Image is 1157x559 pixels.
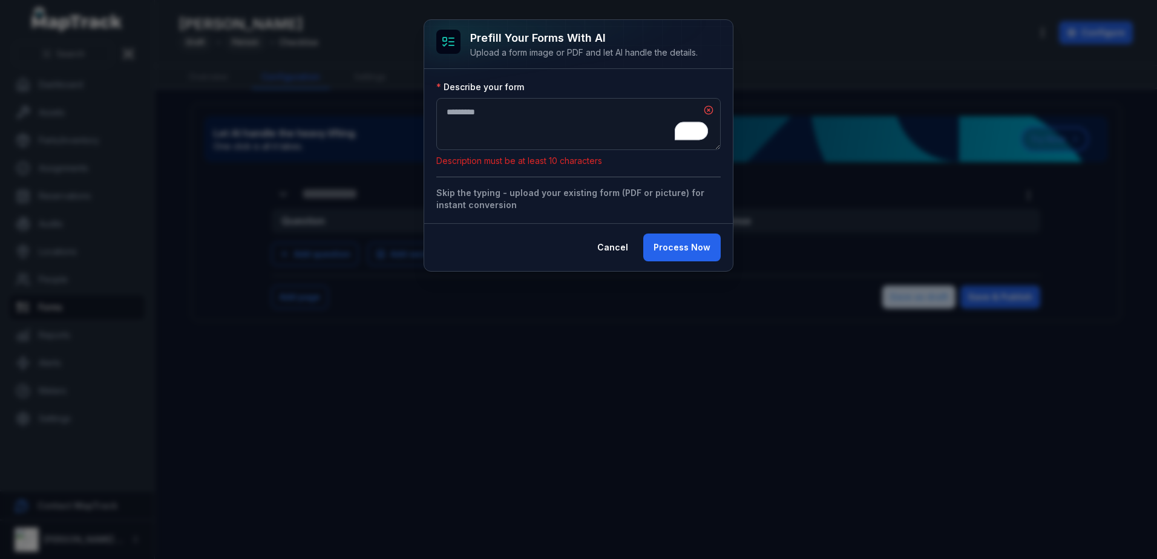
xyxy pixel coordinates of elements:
button: Process Now [643,234,721,261]
button: Cancel [587,234,638,261]
div: Upload a form image or PDF and let AI handle the details. [470,47,698,59]
textarea: To enrich screen reader interactions, please activate Accessibility in Grammarly extension settings [436,98,721,150]
h3: Prefill Your Forms with AI [470,30,698,47]
p: Description must be at least 10 characters [436,155,721,167]
label: Describe your form [436,81,524,93]
button: Skip the typing - upload your existing form (PDF or picture) for instant conversion [436,187,721,211]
